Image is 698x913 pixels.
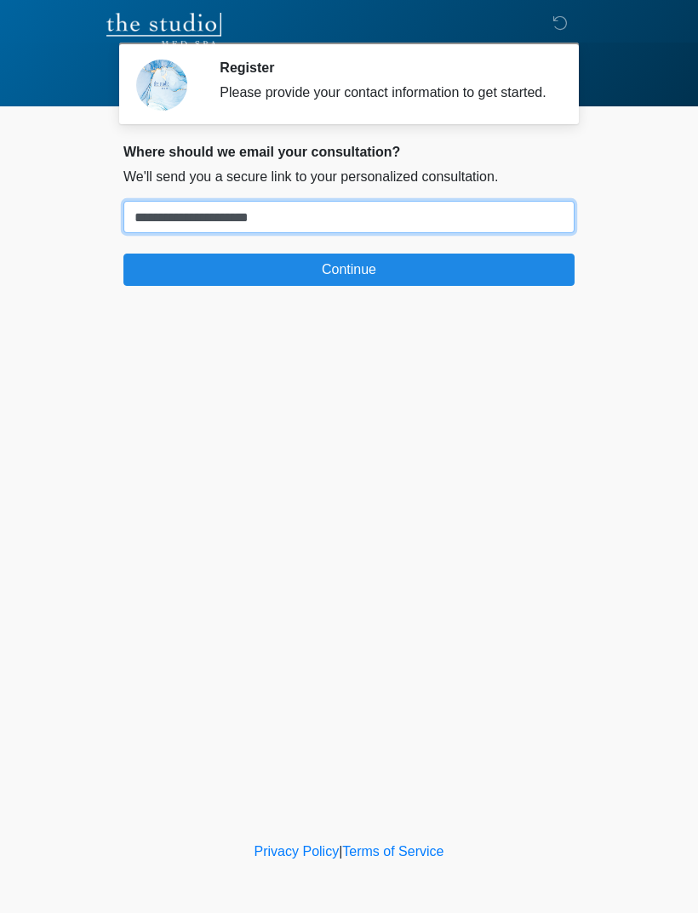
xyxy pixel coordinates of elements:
[106,13,221,47] img: The Studio Med Spa Logo
[342,844,443,859] a: Terms of Service
[255,844,340,859] a: Privacy Policy
[136,60,187,111] img: Agent Avatar
[220,60,549,76] h2: Register
[123,167,575,187] p: We'll send you a secure link to your personalized consultation.
[220,83,549,103] div: Please provide your contact information to get started.
[339,844,342,859] a: |
[123,254,575,286] button: Continue
[123,144,575,160] h2: Where should we email your consultation?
